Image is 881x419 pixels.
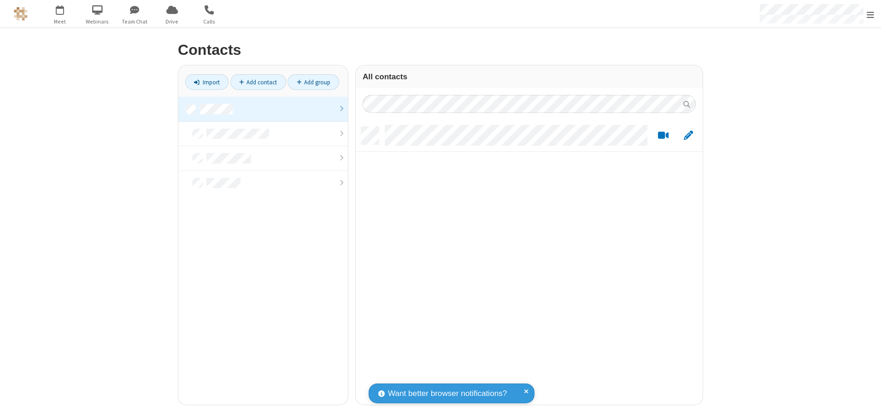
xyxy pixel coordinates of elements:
iframe: Chat [858,395,874,413]
div: grid [356,120,703,405]
button: Start a video meeting [654,130,672,142]
span: Meet [43,18,77,26]
span: Webinars [80,18,115,26]
img: QA Selenium DO NOT DELETE OR CHANGE [14,7,28,21]
span: Calls [192,18,227,26]
span: Team Chat [117,18,152,26]
h3: All contacts [363,72,696,81]
span: Want better browser notifications? [388,388,507,400]
button: Edit [679,130,697,142]
a: Add group [288,74,339,90]
span: Drive [155,18,189,26]
h2: Contacts [178,42,703,58]
a: Add contact [230,74,286,90]
a: Import [185,74,229,90]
